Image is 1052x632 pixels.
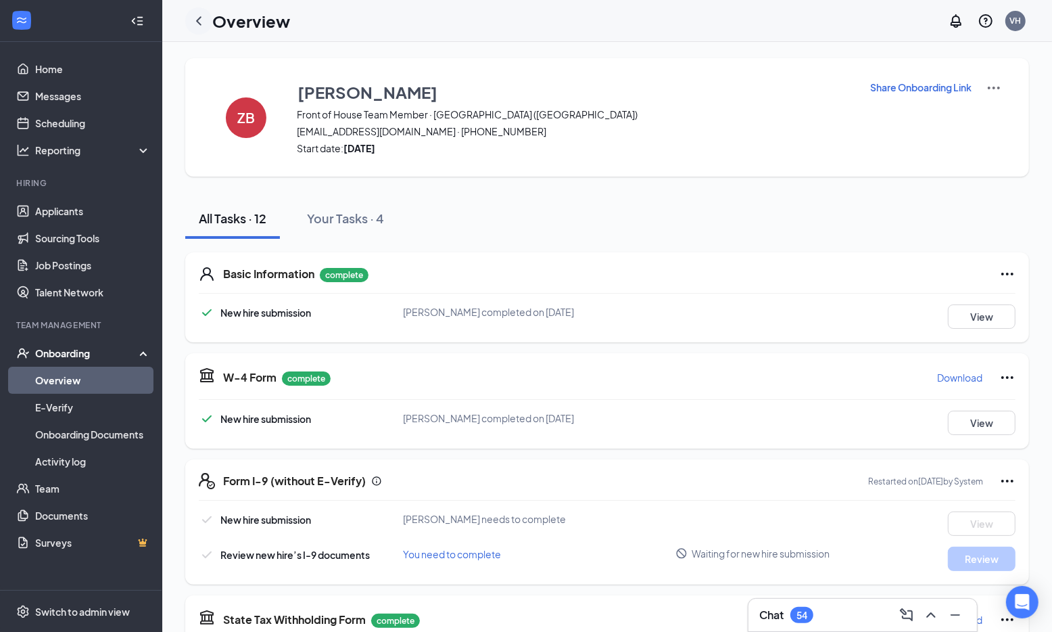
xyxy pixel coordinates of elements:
svg: Blocked [675,547,688,560]
p: complete [320,268,368,282]
a: Talent Network [35,279,151,306]
p: Download [937,371,982,384]
div: All Tasks · 12 [199,210,266,227]
button: View [948,512,1015,536]
svg: WorkstreamLogo [15,14,28,27]
svg: Settings [16,605,30,618]
svg: TaxGovernmentIcon [199,609,215,625]
svg: Ellipses [999,473,1015,489]
h1: Overview [212,9,290,32]
svg: Checkmark [199,304,215,321]
svg: Collapse [130,14,144,28]
h5: Form I-9 (without E-Verify) [223,474,366,489]
svg: UserCheck [16,346,30,360]
svg: Notifications [948,13,964,29]
span: Waiting for new hire submission [692,547,830,560]
p: complete [282,371,331,386]
h5: Basic Information [223,267,314,281]
h4: ZB [237,113,255,122]
svg: ChevronLeft [191,13,207,29]
a: Activity log [35,448,151,475]
button: ComposeMessage [896,604,917,626]
span: You need to complete [403,548,501,560]
div: Team Management [16,319,148,331]
p: Restarted on [DATE] by System [868,476,983,487]
svg: Minimize [947,607,963,623]
button: Minimize [945,604,966,626]
a: Applicants [35,198,151,225]
span: New hire submission [220,413,311,425]
button: Download [936,367,983,388]
a: E-Verify [35,394,151,421]
button: View [948,304,1015,329]
svg: FormI9EVerifyIcon [199,473,215,489]
a: Documents [35,502,151,529]
div: Your Tasks · 4 [307,210,384,227]
span: Review new hire’s I-9 documents [220,549,370,561]
span: Front of House Team Member · [GEOGRAPHIC_DATA] ([GEOGRAPHIC_DATA]) [297,108,853,121]
svg: Ellipses [999,612,1015,628]
span: New hire submission [220,514,311,526]
strong: [DATE] [343,142,375,154]
a: Scheduling [35,110,151,137]
span: [PERSON_NAME] completed on [DATE] [403,412,574,424]
span: [PERSON_NAME] completed on [DATE] [403,306,574,318]
svg: QuestionInfo [978,13,994,29]
a: Sourcing Tools [35,225,151,252]
div: 54 [796,610,807,621]
a: SurveysCrown [35,529,151,556]
h3: [PERSON_NAME] [297,81,437,104]
svg: Ellipses [999,369,1015,386]
div: Switch to admin view [35,605,130,618]
svg: ComposeMessage [899,607,915,623]
svg: Checkmark [199,512,215,528]
svg: Ellipses [999,266,1015,282]
svg: Info [371,476,382,487]
a: Messages [35,83,151,110]
p: complete [371,614,420,628]
button: ChevronUp [920,604,942,626]
h5: W-4 Form [223,370,277,385]
div: Hiring [16,177,148,189]
span: New hire submission [220,307,311,319]
span: Start date: [297,141,853,155]
button: [PERSON_NAME] [297,80,853,104]
svg: Checkmark [199,547,215,563]
div: VH [1010,15,1022,26]
svg: Checkmark [199,411,215,427]
h5: State Tax Withholding Form [223,612,366,627]
svg: TaxGovernmentIcon [199,367,215,383]
a: Onboarding Documents [35,421,151,448]
svg: ChevronUp [923,607,939,623]
a: Overview [35,367,151,394]
div: Onboarding [35,346,139,360]
a: Job Postings [35,252,151,279]
a: Home [35,55,151,83]
h3: Chat [759,608,784,623]
a: Team [35,475,151,502]
div: Reporting [35,143,151,157]
svg: User [199,266,215,282]
img: More Actions [986,80,1002,96]
svg: Analysis [16,143,30,157]
button: View [948,411,1015,435]
button: Share Onboarding Link [869,80,972,95]
div: Open Intercom Messenger [1006,586,1038,618]
button: ZB [212,80,280,155]
button: Review [948,547,1015,571]
span: [PERSON_NAME] needs to complete [403,513,566,525]
p: Share Onboarding Link [870,81,972,94]
span: [EMAIL_ADDRESS][DOMAIN_NAME] · [PHONE_NUMBER] [297,125,853,138]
